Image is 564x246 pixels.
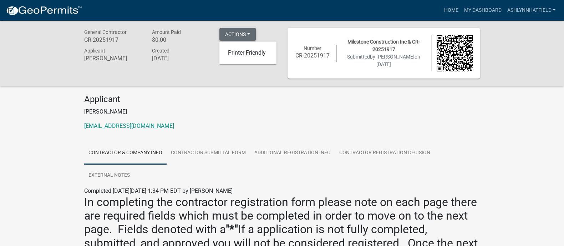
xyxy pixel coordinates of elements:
span: General Contractor [84,29,127,35]
div: Actions [219,42,276,65]
span: Submitted on [DATE] [347,54,420,67]
h6: $0.00 [152,36,209,43]
h6: [DATE] [152,55,209,62]
a: External Notes [84,164,134,187]
span: Amount Paid [152,29,181,35]
p: [PERSON_NAME] [84,107,480,116]
a: Additional Registration Info [250,142,335,165]
a: Printer Friendly [219,45,276,62]
button: Actions [219,28,256,41]
span: Applicant [84,48,105,54]
span: Number [304,45,321,51]
span: Completed [DATE][DATE] 1:34 PM EDT by [PERSON_NAME] [84,187,233,194]
a: Contractor Submittal Form [167,142,250,165]
a: Contractor Registration Decision [335,142,435,165]
img: QR code [437,35,473,71]
h4: Applicant [84,94,480,105]
h6: CR-20251917 [295,52,331,59]
h6: [PERSON_NAME] [84,55,141,62]
a: Contractor & Company Info [84,142,167,165]
a: Home [441,4,461,17]
a: ASHLYNNHATFIELD [504,4,558,17]
span: by [PERSON_NAME] [370,54,415,60]
a: [EMAIL_ADDRESS][DOMAIN_NAME] [84,122,174,129]
h6: CR-20251917 [84,36,141,43]
a: My Dashboard [461,4,504,17]
span: Created [152,48,169,54]
span: Milestone Construction Inc & CR-20251917 [347,39,420,52]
